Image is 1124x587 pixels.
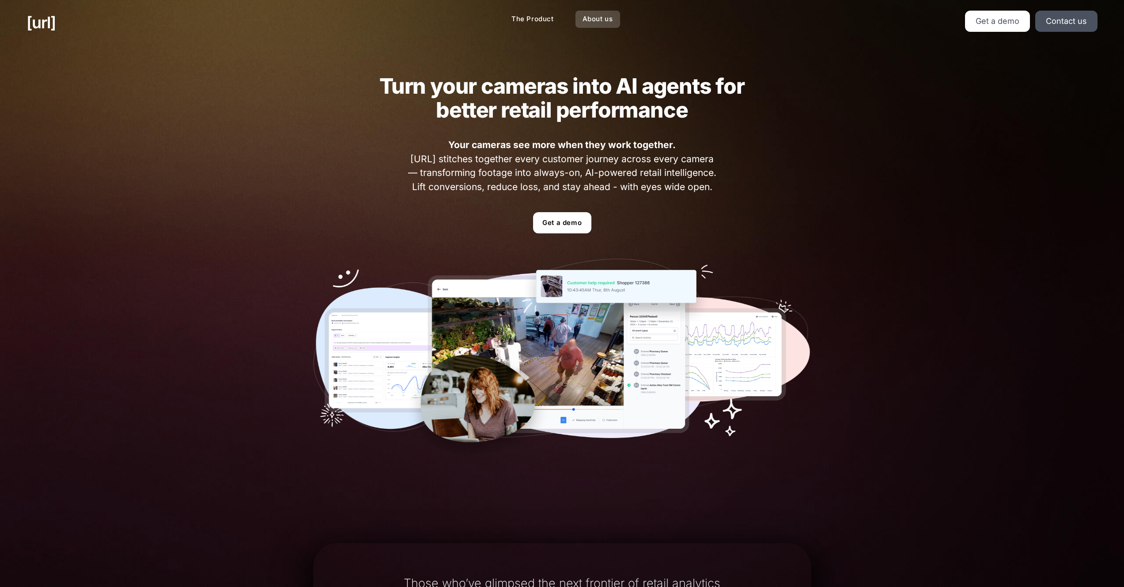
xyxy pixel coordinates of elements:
[965,11,1030,32] a: Get a demo
[504,11,561,28] a: The Product
[362,74,762,122] h2: Turn your cameras into AI agents for better retail performance
[405,138,719,194] span: [URL] stitches together every customer journey across every camera — transforming footage into al...
[26,11,56,34] a: [URL]
[1035,11,1098,32] a: Contact us
[313,259,811,461] img: Our tools
[575,11,620,28] a: About us
[448,139,676,150] strong: Your cameras see more when they work together.
[533,212,591,233] a: Get a demo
